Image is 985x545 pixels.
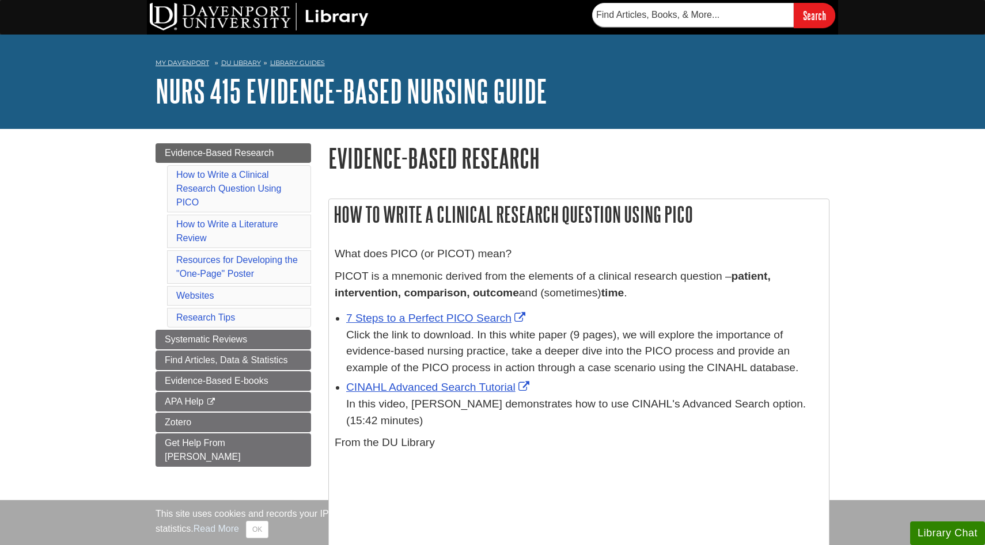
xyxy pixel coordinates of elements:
a: Websites [176,291,214,300]
a: Find Articles, Data & Statistics [156,350,311,370]
span: Find Articles, Data & Statistics [165,355,287,365]
a: Systematic Reviews [156,330,311,349]
a: Link opens in new window [346,312,528,324]
span: Get Help From [PERSON_NAME] [165,438,241,462]
a: How to Write a Literature Review [176,219,278,243]
span: Evidence-Based E-books [165,376,268,386]
a: Evidence-Based Research [156,143,311,163]
input: Search [794,3,835,28]
a: Zotero [156,413,311,432]
a: DU Library [221,59,261,67]
a: How to Write a Clinical Research Question Using PICO [176,170,281,207]
p: What does PICO (or PICOT) mean? [335,246,823,262]
a: Link opens in new window [346,381,532,393]
a: APA Help [156,392,311,411]
i: This link opens in a new window [206,398,216,406]
a: Research Tips [176,312,235,322]
p: PICOT is a mnemonic derived from the elements of a clinical research question – and (sometimes) . [335,268,823,302]
img: DU Library [150,3,369,31]
div: This site uses cookies and records your IP address for usage statistics. Additionally, we use Goo... [156,507,829,538]
button: Library Chat [910,521,985,545]
a: NURS 415 Evidence-Based Nursing Guide [156,73,547,109]
a: My Davenport [156,58,209,68]
span: Evidence-Based Research [165,148,274,158]
div: Guide Page Menu [156,143,311,467]
nav: breadcrumb [156,55,829,74]
a: Resources for Developing the "One-Page" Poster [176,255,298,279]
input: Find Articles, Books, & More... [592,3,794,27]
p: From the DU Library [335,435,823,451]
button: Close [246,521,268,538]
form: Searches DU Library's articles, books, and more [592,3,835,28]
div: In this video, [PERSON_NAME] demonstrates how to use CINAHL's Advanced Search option. (15:42 minu... [346,396,823,429]
strong: time [601,287,624,299]
a: Read More [194,524,239,533]
a: Get Help From [PERSON_NAME] [156,433,311,467]
h1: Evidence-Based Research [328,143,829,173]
span: Zotero [165,417,191,427]
h2: How to Write a Clinical Research Question Using PICO [329,199,829,230]
div: Click the link to download. In this white paper (9 pages), we will explore the importance of evid... [346,327,823,376]
a: Evidence-Based E-books [156,371,311,391]
a: Library Guides [270,59,325,67]
span: Systematic Reviews [165,334,247,344]
span: APA Help [165,397,203,406]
